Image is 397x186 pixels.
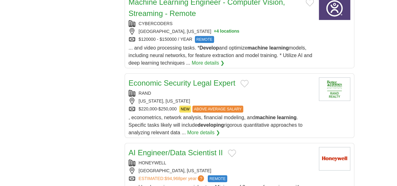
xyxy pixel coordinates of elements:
[192,59,225,67] a: More details ❯
[129,106,314,113] div: $220,000-$250,000
[129,28,314,35] div: [GEOGRAPHIC_DATA], [US_STATE]
[255,115,276,120] strong: machine
[139,175,206,182] a: ESTIMATED:$94,968per year?
[319,147,350,171] img: Honeywell logo
[129,167,314,174] div: [GEOGRAPHIC_DATA], [US_STATE]
[198,175,204,182] span: ?
[187,129,220,136] a: More details ❯
[129,98,314,104] div: [US_STATE], [US_STATE]
[197,122,224,128] strong: developing
[208,175,227,182] span: REMOTE
[129,115,303,135] span: , econometrics, network analysis, financial modeling, and . Specific tasks likely will include ri...
[164,176,180,181] span: $94,968
[129,45,312,66] span: ... and video processing tasks. * and optimize models, including neural networks, for feature ext...
[139,91,151,96] a: RAND
[214,28,239,35] button: +4 locations
[240,80,249,88] button: Add to favorite jobs
[319,77,350,101] img: Howard Hanna | Rand Realty logo
[228,150,236,157] button: Add to favorite jobs
[277,115,297,120] strong: learning
[192,106,243,113] span: ABOVE AVERAGE SALARY
[129,36,314,43] div: $120000 - $150000 / YEAR
[269,45,289,50] strong: learning
[139,21,173,26] a: CYBERCODERS
[129,79,235,87] a: Economic Security Legal Expert
[195,36,214,43] span: REMOTE
[129,148,223,157] a: AI Engineer/Data Scientist II
[139,160,166,165] a: HONEYWELL
[199,45,219,50] strong: Develop
[247,45,268,50] strong: machine
[214,28,216,35] span: +
[179,106,191,113] span: NEW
